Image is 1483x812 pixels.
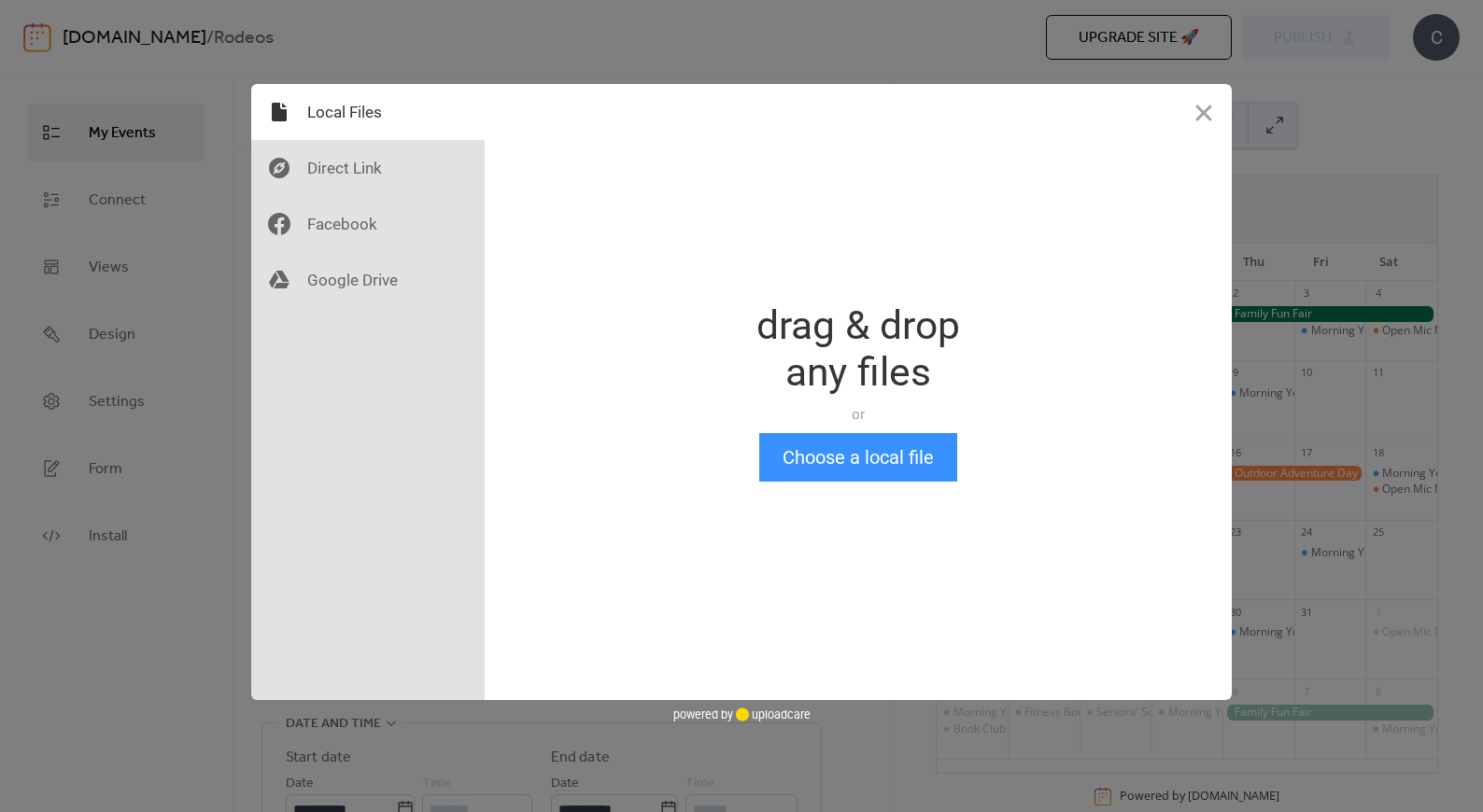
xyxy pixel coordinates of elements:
[251,196,485,252] div: Facebook
[251,140,485,196] div: Direct Link
[1176,84,1232,140] button: Close
[759,433,957,482] button: Choose a local file
[673,700,811,728] div: powered by
[251,252,485,308] div: Google Drive
[756,405,960,424] div: or
[251,84,485,140] div: Local Files
[733,707,811,721] a: uploadcare
[756,302,960,396] div: drag & drop any files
